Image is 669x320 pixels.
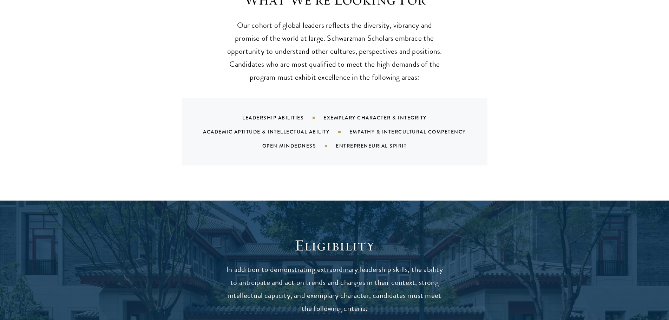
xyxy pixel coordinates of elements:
[226,263,444,315] p: In addition to demonstrating extraordinary leadership skills, the ability to anticipate and act o...
[336,142,424,149] div: Entrepreneurial Spirit
[323,114,444,121] div: Exemplary Character & Integrity
[349,128,484,135] div: Empathy & Intercultural Competency
[203,128,349,135] div: Academic Aptitude & Intellectual Ability
[242,114,323,121] div: Leadership Abilities
[262,142,336,149] div: Open Mindedness
[226,236,444,255] h2: Eligibility
[226,19,444,84] p: Our cohort of global leaders reflects the diversity, vibrancy and promise of the world at large. ...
